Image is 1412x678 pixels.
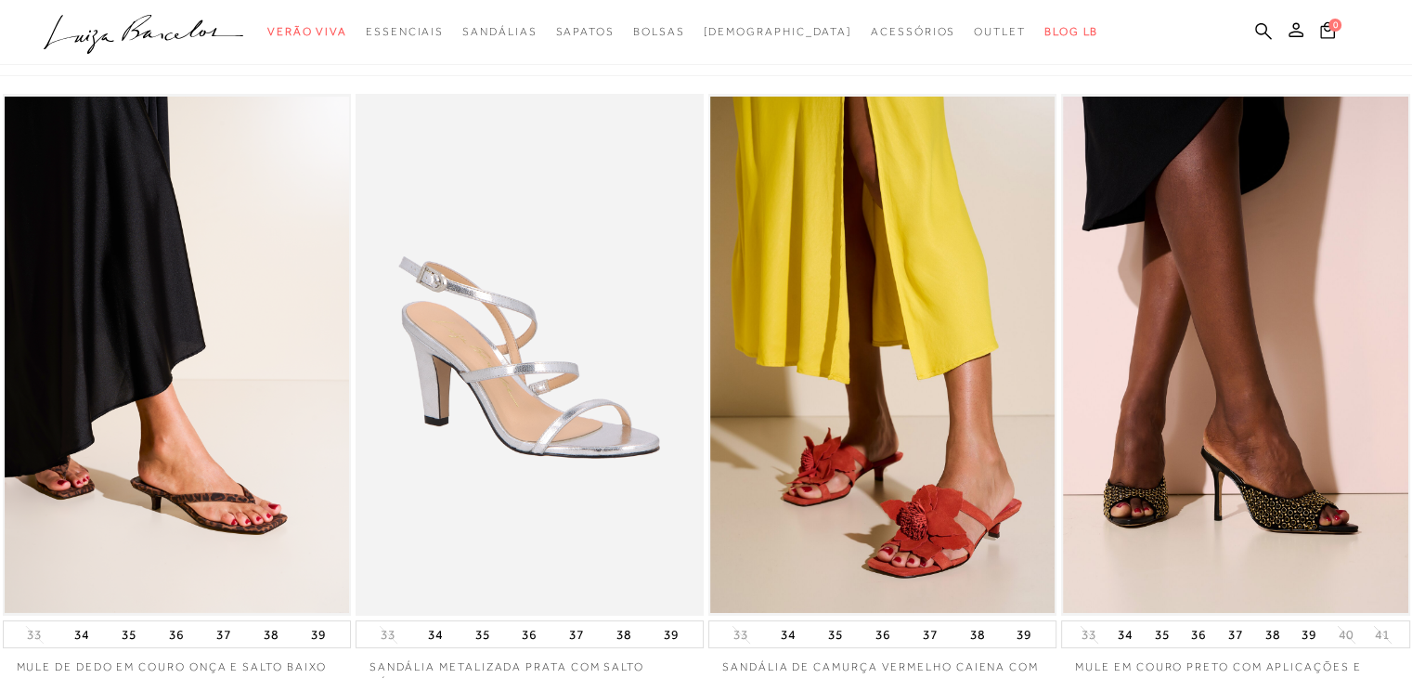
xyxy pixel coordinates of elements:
button: 37 [1223,621,1249,647]
a: noSubCategoriesText [703,15,852,49]
a: categoryNavScreenReaderText [555,15,614,49]
img: SANDÁLIA METALIZADA PRATA COM SALTO MÉDIO E TIRAS FINAS [357,97,702,614]
span: 0 [1328,19,1341,32]
button: 0 [1315,20,1341,46]
button: 34 [69,621,95,647]
a: categoryNavScreenReaderText [366,15,444,49]
a: categoryNavScreenReaderText [267,15,347,49]
a: categoryNavScreenReaderText [462,15,537,49]
a: MULE EM COURO PRETO COM APLICAÇÕES E SALTO FINO MULE EM COURO PRETO COM APLICAÇÕES E SALTO FINO [1063,97,1407,614]
button: 37 [917,621,943,647]
button: 36 [163,621,189,647]
span: Acessórios [871,25,955,38]
a: BLOG LB [1044,15,1098,49]
span: [DEMOGRAPHIC_DATA] [703,25,852,38]
a: SANDÁLIA METALIZADA PRATA COM SALTO MÉDIO E TIRAS FINAS SANDÁLIA METALIZADA PRATA COM SALTO MÉDIO... [357,97,702,614]
button: 39 [658,621,684,647]
span: Essenciais [366,25,444,38]
button: 34 [422,621,448,647]
button: 35 [823,621,848,647]
button: 39 [1011,621,1037,647]
button: 34 [1112,621,1138,647]
button: 36 [516,621,542,647]
button: 33 [375,626,401,644]
button: 35 [116,621,142,647]
span: Sandálias [462,25,537,38]
span: Outlet [974,25,1026,38]
button: 33 [728,626,754,644]
button: 36 [1185,621,1211,647]
button: 39 [1296,621,1322,647]
span: BLOG LB [1044,25,1098,38]
button: 33 [21,626,47,644]
img: MULE EM COURO PRETO COM APLICAÇÕES E SALTO FINO [1063,97,1407,614]
button: 41 [1369,626,1395,644]
span: Bolsas [633,25,685,38]
button: 37 [211,621,237,647]
a: MULE DE DEDO EM COURO ONÇA E SALTO BAIXO MULE DE DEDO EM COURO ONÇA E SALTO BAIXO [5,97,349,614]
button: 38 [258,621,284,647]
span: Sapatos [555,25,614,38]
button: 39 [305,621,331,647]
img: SANDÁLIA DE CAMURÇA VERMELHO CAIENA COM FLOR APLICADA E SALTO BAIXO KITTEN HEEL [710,97,1055,614]
button: 38 [611,621,637,647]
a: categoryNavScreenReaderText [871,15,955,49]
img: MULE DE DEDO EM COURO ONÇA E SALTO BAIXO [5,97,349,614]
button: 35 [1149,621,1175,647]
button: 40 [1333,626,1359,644]
button: 35 [469,621,495,647]
button: 33 [1076,626,1102,644]
button: 36 [870,621,896,647]
a: MULE DE DEDO EM COURO ONÇA E SALTO BAIXO [3,648,351,675]
button: 34 [775,621,801,647]
button: 38 [1259,621,1285,647]
span: Verão Viva [267,25,347,38]
a: categoryNavScreenReaderText [633,15,685,49]
a: categoryNavScreenReaderText [974,15,1026,49]
a: SANDÁLIA DE CAMURÇA VERMELHO CAIENA COM FLOR APLICADA E SALTO BAIXO KITTEN HEEL SANDÁLIA DE CAMUR... [710,97,1055,614]
button: 37 [564,621,589,647]
button: 38 [964,621,990,647]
